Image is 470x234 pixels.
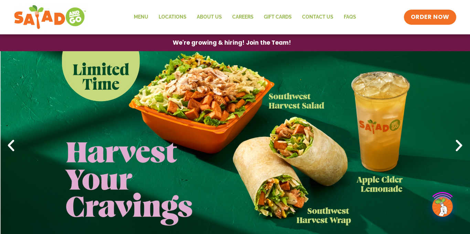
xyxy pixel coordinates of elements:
[153,9,192,25] a: Locations
[14,3,86,31] img: new-SAG-logo-768×292
[411,13,449,21] span: ORDER NOW
[192,9,227,25] a: About Us
[129,9,153,25] a: Menu
[173,40,291,46] span: We're growing & hiring! Join the Team!
[297,9,339,25] a: Contact Us
[339,9,361,25] a: FAQs
[259,9,297,25] a: GIFT CARDS
[404,10,456,25] a: ORDER NOW
[129,9,361,25] nav: Menu
[162,35,301,51] a: We're growing & hiring! Join the Team!
[227,9,259,25] a: Careers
